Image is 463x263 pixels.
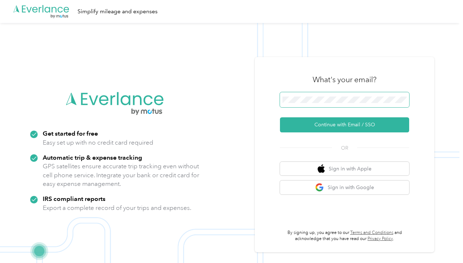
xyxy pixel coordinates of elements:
[315,183,324,192] img: google logo
[318,164,325,173] img: apple logo
[43,162,200,188] p: GPS satellites ensure accurate trip tracking even without cell phone service. Integrate your bank...
[350,230,393,235] a: Terms and Conditions
[280,117,409,132] button: Continue with Email / SSO
[43,203,191,212] p: Export a complete record of your trips and expenses.
[43,130,98,137] strong: Get started for free
[43,195,106,202] strong: IRS compliant reports
[332,144,357,152] span: OR
[280,180,409,194] button: google logoSign in with Google
[78,7,158,16] div: Simplify mileage and expenses
[43,138,153,147] p: Easy set up with no credit card required
[43,154,142,161] strong: Automatic trip & expense tracking
[280,162,409,176] button: apple logoSign in with Apple
[368,236,393,241] a: Privacy Policy
[280,230,409,242] p: By signing up, you agree to our and acknowledge that you have read our .
[313,75,377,85] h3: What's your email?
